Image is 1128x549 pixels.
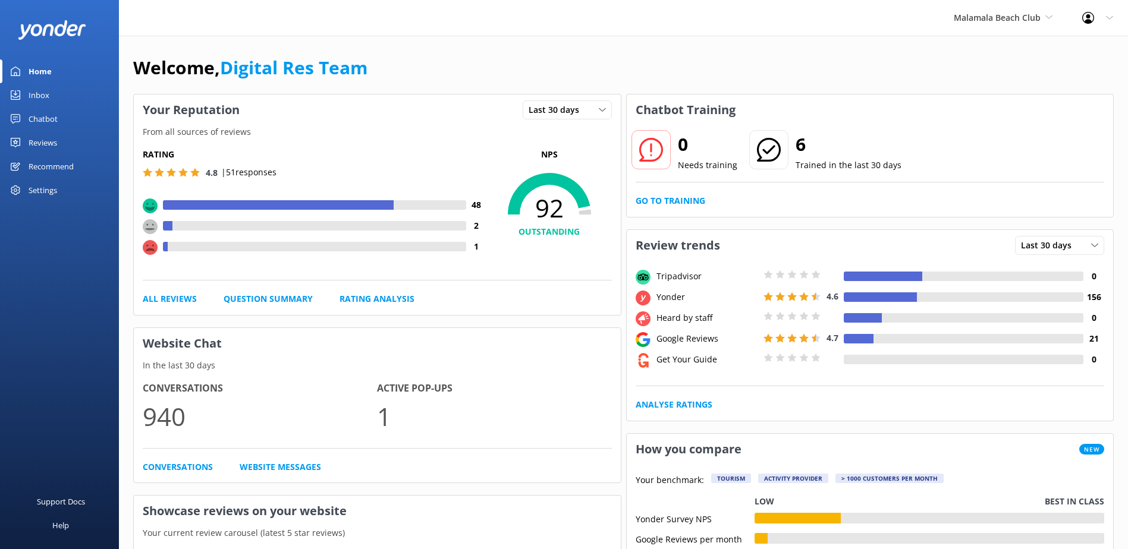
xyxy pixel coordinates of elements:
div: Settings [29,178,57,202]
p: From all sources of reviews [134,125,621,138]
h4: Conversations [143,381,377,396]
div: Chatbot [29,107,58,131]
h4: 0 [1083,353,1104,366]
h3: Your Reputation [134,94,249,125]
a: Digital Res Team [220,55,367,80]
a: All Reviews [143,292,197,305]
p: Your current review carousel (latest 5 star reviews) [134,526,621,539]
span: Malamala Beach Club [954,12,1041,23]
p: In the last 30 days [134,359,621,372]
h4: OUTSTANDING [487,225,612,238]
span: New [1079,444,1104,455]
p: NPS [487,148,612,161]
div: Support Docs [37,490,85,513]
div: Google Reviews [653,332,761,345]
h4: 48 [466,198,487,212]
div: Yonder [653,291,761,304]
div: > 1000 customers per month [835,474,944,483]
h4: 156 [1083,291,1104,304]
p: Low [755,495,774,508]
p: Best in class [1045,495,1104,508]
div: Recommend [29,154,74,178]
span: 4.7 [827,332,838,343]
a: Website Messages [240,460,321,474]
span: 4.8 [206,167,218,178]
p: 940 [143,396,377,436]
h3: Showcase reviews on your website [134,496,621,526]
span: Last 30 days [1021,239,1079,252]
div: Heard by staff [653,311,761,324]
div: Home [29,59,52,83]
div: Get Your Guide [653,353,761,366]
h4: 21 [1083,332,1104,345]
h2: 0 [678,130,737,159]
h3: Website Chat [134,328,621,359]
p: Needs training [678,159,737,172]
a: Go to Training [636,194,705,207]
div: Google Reviews per month [636,533,755,544]
h4: 2 [466,219,487,232]
p: Trained in the last 30 days [796,159,901,172]
span: 4.6 [827,291,838,302]
h3: How you compare [627,434,750,465]
div: Activity Provider [758,474,828,483]
h4: 0 [1083,270,1104,283]
a: Question Summary [224,292,313,305]
div: Help [52,513,69,537]
h3: Chatbot Training [627,94,744,125]
span: Last 30 days [529,103,586,116]
h2: 6 [796,130,901,159]
a: Analyse Ratings [636,398,712,411]
h4: 0 [1083,311,1104,324]
span: 92 [487,193,612,223]
div: Tourism [711,474,751,483]
div: Inbox [29,83,49,107]
div: Reviews [29,131,57,154]
a: Conversations [143,460,213,474]
p: 1 [377,396,611,436]
a: Rating Analysis [340,292,414,305]
p: Your benchmark: [636,474,704,488]
div: Tripadvisor [653,270,761,283]
h1: Welcome, [133,53,367,82]
img: yonder-white-logo.png [18,20,86,40]
h5: Rating [143,148,487,161]
h3: Review trends [627,230,729,261]
h4: 1 [466,240,487,253]
p: | 51 responses [221,166,276,179]
h4: Active Pop-ups [377,381,611,396]
div: Yonder Survey NPS [636,513,755,523]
